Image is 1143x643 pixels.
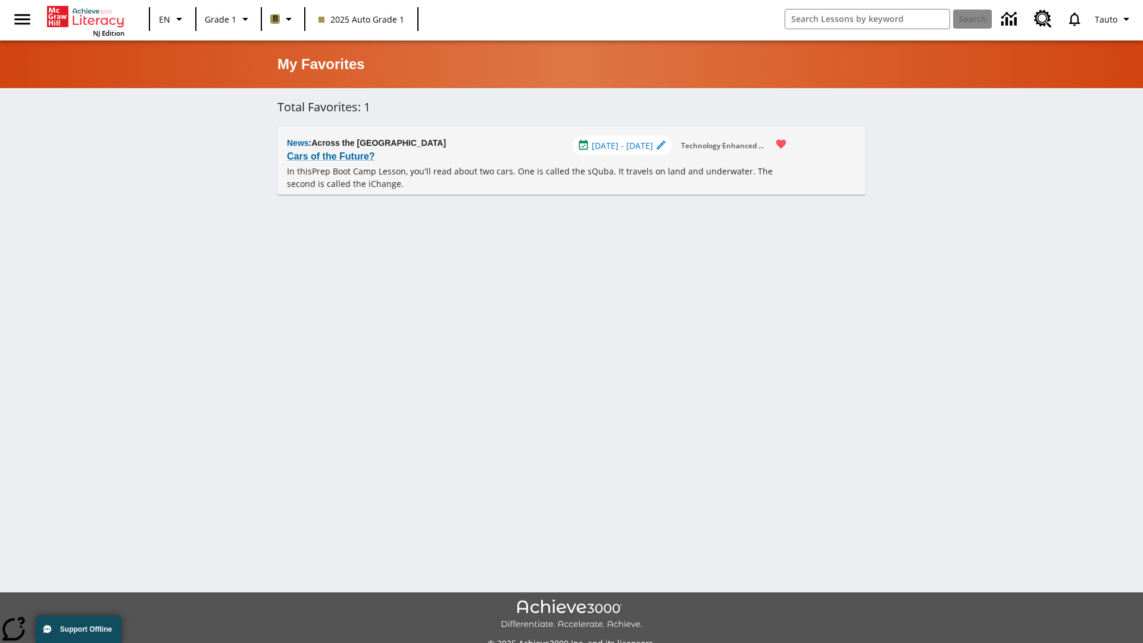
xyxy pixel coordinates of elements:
span: Grade 1 [205,13,236,26]
span: 2025 Auto Grade 1 [318,13,404,26]
button: Language: EN, Select a language [154,8,192,30]
button: Remove from Favorites [768,131,794,157]
a: Home [47,5,124,29]
a: Resource Center, Will open in new tab [1027,3,1059,35]
button: Technology Enhanced Item [676,136,770,155]
span: Tauto [1095,13,1117,26]
input: search field [785,10,950,29]
a: Cars of the Future? [287,148,375,165]
button: Profile/Settings [1090,8,1138,30]
span: EN [159,13,170,26]
h6: Total Favorites: 1 [277,98,866,117]
a: Data Center [994,3,1027,36]
testabrev: Prep Boot Camp Lesson, you'll read about two cars. One is called the sQuba. It travels on land an... [287,166,773,189]
button: Open side menu [5,2,40,37]
button: Grade: Grade 1, Select a grade [200,8,257,30]
h5: My Favorites [277,55,365,74]
span: [DATE] - [DATE] [592,139,653,152]
div: Jul 01 - Aug 01 Choose Dates [573,136,672,155]
img: Achieve3000 Differentiate Accelerate Achieve [501,600,642,630]
p: In this [287,165,794,190]
span: Technology Enhanced Item [681,139,766,152]
span: Support Offline [60,625,112,633]
span: NJ Edition [93,29,124,38]
button: Boost Class color is light brown. Change class color [266,8,301,30]
div: Home [47,4,124,38]
a: Notifications [1059,4,1090,35]
button: Support Offline [36,616,121,643]
span: B [273,11,278,26]
span: : Across the [GEOGRAPHIC_DATA] [309,138,446,148]
span: News [287,138,309,148]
